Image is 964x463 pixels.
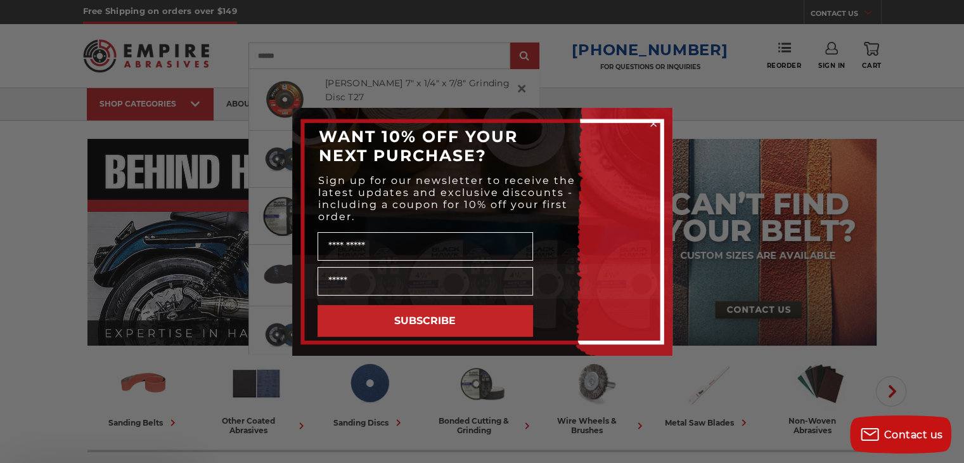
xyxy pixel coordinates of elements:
[318,174,575,223] span: Sign up for our newsletter to receive the latest updates and exclusive discounts - including a co...
[318,305,533,337] button: SUBSCRIBE
[319,127,518,165] span: WANT 10% OFF YOUR NEXT PURCHASE?
[884,429,943,441] span: Contact us
[318,267,533,296] input: Email
[647,117,660,130] button: Close dialog
[850,415,951,453] button: Contact us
